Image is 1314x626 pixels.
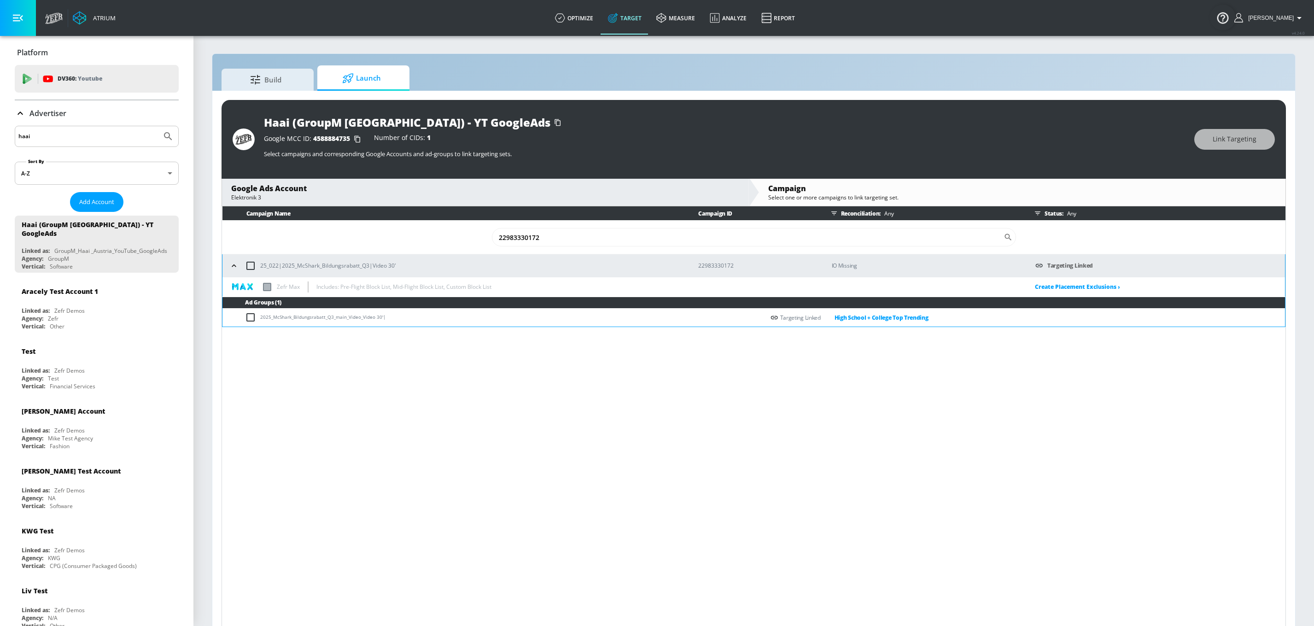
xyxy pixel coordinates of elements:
button: Open Resource Center [1210,5,1236,30]
div: Advertiser [15,100,179,126]
div: Zefr Demos [54,367,85,374]
input: Search by name [18,130,158,142]
div: Software [50,263,73,270]
div: Google Ads AccountElektronik 3 [222,179,748,206]
div: CPG (Consumer Packaged Goods) [50,562,137,570]
a: Target [601,1,649,35]
div: Haai (GroupM [GEOGRAPHIC_DATA]) - YT GoogleAds [264,115,550,130]
div: Vertical: [22,442,45,450]
div: Agency: [22,494,43,502]
div: Vertical: [22,502,45,510]
div: Haai (GroupM [GEOGRAPHIC_DATA]) - YT GoogleAds [22,220,164,238]
div: Zefr Demos [54,546,85,554]
div: Platform [15,40,179,65]
span: 1 [427,133,431,142]
th: Campaign ID [683,206,817,221]
div: Vertical: [22,382,45,390]
a: Targeting Linked [1047,262,1093,269]
div: Status: [1031,206,1285,220]
div: Atrium [89,14,116,22]
div: Zefr Demos [54,427,85,434]
div: GroupM_Haai _Austria_YouTube_GoogleAds [54,247,167,255]
button: Submit Search [158,126,178,146]
p: Youtube [78,74,102,83]
div: Agency: [22,374,43,382]
div: Vertical: [22,263,45,270]
span: login as: stephanie.wolklin@zefr.com [1244,15,1294,21]
div: GroupM [48,255,69,263]
a: measure [649,1,702,35]
p: Advertiser [29,108,66,118]
div: Zefr Demos [54,307,85,315]
div: KWG TestLinked as:Zefr DemosAgency:KWGVertical:CPG (Consumer Packaged Goods) [15,520,179,572]
div: [PERSON_NAME] AccountLinked as:Zefr DemosAgency:Mike Test AgencyVertical:Fashion [15,400,179,452]
div: Agency: [22,315,43,322]
div: Google Ads Account [231,183,739,193]
div: Mike Test Agency [48,434,93,442]
th: Campaign Name [222,206,684,221]
div: Linked as: [22,427,50,434]
div: Liv Test [22,586,47,595]
div: Aracely Test Account 1 [22,287,98,296]
div: TestLinked as:Zefr DemosAgency:TestVertical:Financial Services [15,340,179,392]
div: [PERSON_NAME] Test AccountLinked as:Zefr DemosAgency:NAVertical:Software [15,460,179,512]
span: Build [231,69,301,91]
div: Software [50,502,73,510]
a: Create Placement Exclusions › [1035,283,1120,291]
div: Test [22,347,35,356]
p: DV360: [58,74,102,84]
div: [PERSON_NAME] Test Account [22,467,121,475]
div: Vertical: [22,562,45,570]
button: [PERSON_NAME] [1234,12,1305,23]
div: Agency: [22,434,43,442]
div: Agency: [22,614,43,622]
div: KWG Test [22,527,53,535]
div: Search CID Name or Number [492,228,1016,246]
span: Add Account [79,197,114,207]
div: Haai (GroupM [GEOGRAPHIC_DATA]) - YT GoogleAdsLinked as:GroupM_Haai _Austria_YouTube_GoogleAdsAge... [15,216,179,273]
div: Test [48,374,59,382]
div: Other [50,322,64,330]
p: 22983330172 [698,261,817,270]
span: v 4.24.0 [1292,30,1305,35]
div: Aracely Test Account 1Linked as:Zefr DemosAgency:ZefrVertical:Other [15,280,179,333]
p: Any [1063,209,1076,218]
a: Atrium [73,11,116,25]
div: Vertical: [22,322,45,330]
a: Analyze [702,1,754,35]
div: Select one or more campaigns to link targeting set. [768,193,1276,201]
p: Includes: Pre-Flight Block List, Mid-Flight Block List, Custom Block List [316,282,491,292]
div: Zefr [48,315,58,322]
th: Ad Groups (1) [222,297,1285,309]
div: A-Z [15,162,179,185]
div: Zefr Demos [54,486,85,494]
div: Linked as: [22,247,50,255]
td: 2025_McShark_Bildungsrabatt_Q3_main_Video_Video 30'| [222,309,765,327]
div: Number of CIDs: [374,135,431,144]
div: Campaign [768,183,1276,193]
div: Linked as: [22,606,50,614]
p: 25_022|2025_McShark_Bildungsrabatt_Q3|Video 30' [260,261,396,270]
div: Google MCC ID: [264,135,365,144]
div: [PERSON_NAME] Account [22,407,105,415]
input: Search Campaign Name or ID [492,228,1004,246]
div: Agency: [22,255,43,263]
div: Zefr Demos [54,606,85,614]
div: DV360: Youtube [15,65,179,93]
p: IO Missing [832,260,1021,271]
p: Select campaigns and corresponding Google Accounts and ad-groups to link targeting sets. [264,150,1185,158]
p: Platform [17,47,48,58]
a: High School + College Top Trending [821,312,929,323]
div: KWG [48,554,60,562]
div: Agency: [22,554,43,562]
span: Launch [327,67,397,89]
div: Reconciliation: [827,206,1021,220]
div: NA [48,494,56,502]
a: Report [754,1,802,35]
